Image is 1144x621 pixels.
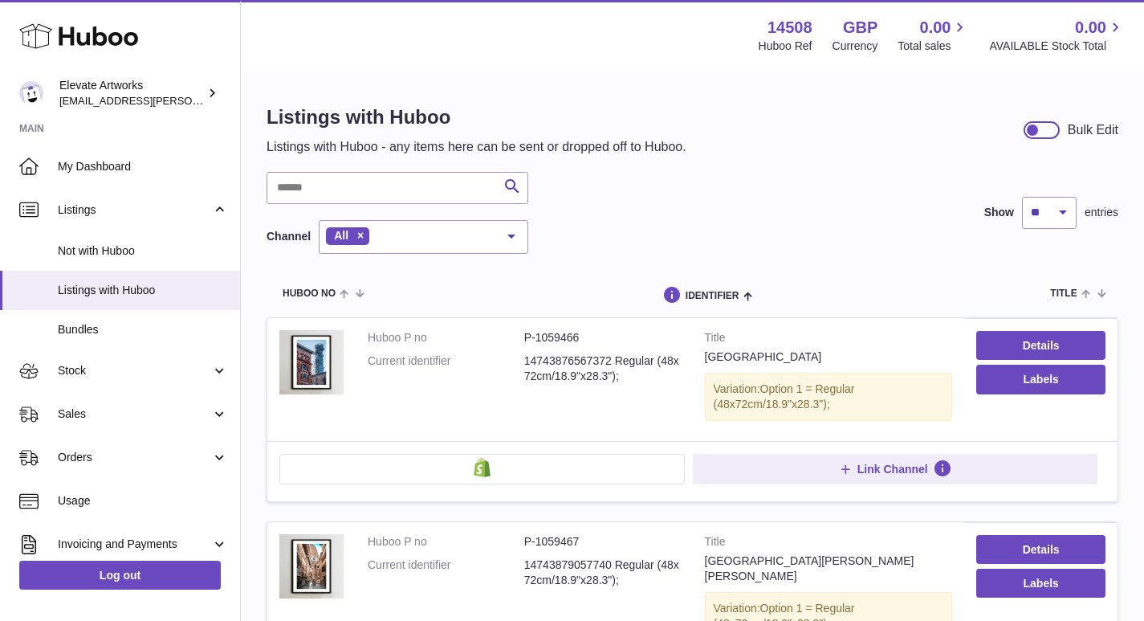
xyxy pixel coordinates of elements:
[693,454,1098,484] button: Link Channel
[524,534,681,550] dd: P-1059467
[59,78,204,108] div: Elevate Artworks
[705,373,953,421] div: Variation:
[686,291,739,301] span: identifier
[705,534,953,554] strong: Title
[58,243,228,259] span: Not with Huboo
[58,450,211,465] span: Orders
[705,554,953,584] div: [GEOGRAPHIC_DATA][PERSON_NAME][PERSON_NAME]
[58,159,228,174] span: My Dashboard
[58,363,211,378] span: Stock
[279,534,344,599] img: Cathedral of Santa Maria del Fiore
[976,365,1105,394] button: Labels
[58,322,228,337] span: Bundles
[767,17,812,39] strong: 14508
[524,558,681,588] dd: 14743879057740 Regular (48x72cm/18.9"x28.3");
[989,17,1125,54] a: 0.00 AVAILABLE Stock Total
[898,17,969,54] a: 0.00 Total sales
[1068,121,1118,139] div: Bulk Edit
[1075,17,1106,39] span: 0.00
[474,458,491,477] img: shopify-small.png
[920,17,951,39] span: 0.00
[58,283,228,298] span: Listings with Huboo
[705,349,953,365] div: [GEOGRAPHIC_DATA]
[58,493,228,509] span: Usage
[267,104,686,130] h1: Listings with Huboo
[976,331,1105,360] a: Details
[759,39,812,54] div: Huboo Ref
[59,94,322,107] span: [EMAIL_ADDRESS][PERSON_NAME][DOMAIN_NAME]
[1050,288,1077,299] span: title
[368,330,524,345] dt: Huboo P no
[984,205,1014,220] label: Show
[833,39,878,54] div: Currency
[976,569,1105,598] button: Labels
[334,229,348,242] span: All
[857,462,928,476] span: Link Channel
[279,330,344,394] img: Jenga Tower
[898,39,969,54] span: Total sales
[19,561,221,590] a: Log out
[368,558,524,588] dt: Current identifier
[1085,205,1118,220] span: entries
[267,138,686,156] p: Listings with Huboo - any items here can be sent or dropped off to Huboo.
[58,202,211,218] span: Listings
[524,330,681,345] dd: P-1059466
[843,17,877,39] strong: GBP
[976,535,1105,564] a: Details
[58,537,211,552] span: Invoicing and Payments
[368,353,524,384] dt: Current identifier
[989,39,1125,54] span: AVAILABLE Stock Total
[524,353,681,384] dd: 14743876567372 Regular (48x72cm/18.9"x28.3");
[368,534,524,550] dt: Huboo P no
[267,229,311,244] label: Channel
[19,81,43,105] img: conor.barry@elevateartworks.com
[714,382,855,411] span: Option 1 = Regular (48x72cm/18.9"x28.3");
[58,407,211,422] span: Sales
[705,330,953,349] strong: Title
[283,288,336,299] span: Huboo no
